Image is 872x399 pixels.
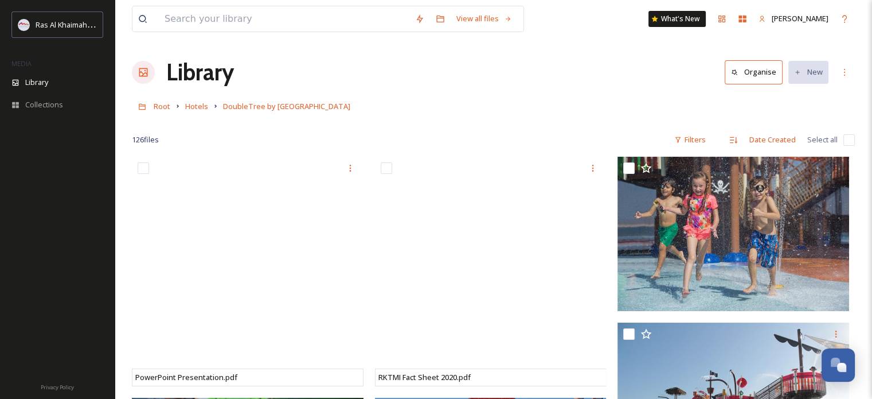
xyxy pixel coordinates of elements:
a: Hotels [185,99,208,113]
div: Date Created [744,129,801,151]
button: New [788,61,828,83]
span: 126 file s [132,134,159,145]
span: Library [25,77,48,88]
input: Search your library [159,6,409,32]
img: Pirate_Boat_Aqua_Zone_Kids.jpg [617,157,849,311]
button: Open Chat [822,348,855,382]
a: What's New [648,11,706,27]
span: Ras Al Khaimah Tourism Development Authority [36,19,198,30]
a: View all files [451,7,518,30]
a: Privacy Policy [41,379,74,393]
span: Privacy Policy [41,383,74,391]
span: Root [154,101,170,111]
span: Collections [25,99,63,110]
span: RKTMI Fact Sheet 2020.pdf [378,372,471,382]
a: Root [154,99,170,113]
img: Logo_RAKTDA_RGB-01.png [18,19,30,30]
span: DoubleTree by [GEOGRAPHIC_DATA] [223,101,350,111]
a: Organise [725,60,788,84]
a: Library [166,55,234,90]
span: MEDIA [11,59,32,68]
span: PowerPoint Presentation.pdf [135,372,237,382]
a: [PERSON_NAME] [753,7,834,30]
button: Organise [725,60,783,84]
div: Filters [668,129,711,151]
span: Hotels [185,101,208,111]
span: Select all [807,134,838,145]
a: DoubleTree by [GEOGRAPHIC_DATA] [223,99,350,113]
span: [PERSON_NAME] [772,13,828,24]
